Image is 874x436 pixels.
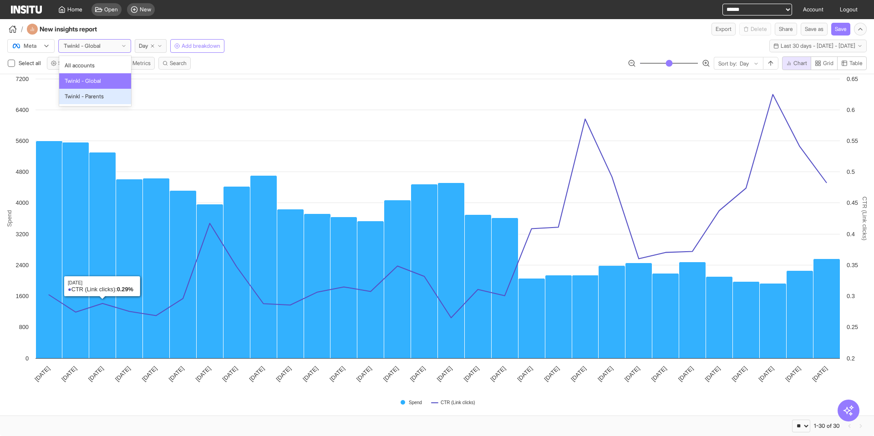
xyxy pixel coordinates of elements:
button: Metrics [121,57,155,70]
span: Home [67,6,82,13]
h4: New insights report [40,25,122,34]
tspan: [DATE] [543,365,560,383]
text: 2400 [16,262,29,269]
text: 0.65 [847,76,858,82]
text: 0.55 [847,137,858,144]
button: Table [837,56,867,70]
button: Chart [782,56,811,70]
text: 4000 [16,199,29,206]
span: You cannot delete a preset report. [739,23,771,35]
span: New [140,6,151,13]
span: Day [139,42,148,50]
span: Chart [793,60,807,67]
span: Twinkl - Parents [65,92,104,101]
tspan: [DATE] [221,365,239,383]
text: 7200 [16,76,29,82]
text: 0 [25,355,29,362]
tspan: [DATE] [274,365,292,383]
tspan: [DATE] [811,365,828,383]
button: Share [775,23,797,35]
button: Last 30 days - [DATE] - [DATE] [769,40,867,52]
text: Spend [409,400,422,405]
tspan: [DATE] [60,365,78,383]
button: / [7,24,23,35]
tspan: [DATE] [382,365,400,383]
text: 0.25 [847,324,858,330]
span: Sort by: [718,60,737,67]
div: 1-30 of 30 [814,422,840,430]
button: Export [711,23,736,35]
text: 1600 [16,293,29,299]
text: 4800 [16,168,29,175]
img: Logo [11,5,42,14]
span: Settings [58,60,79,67]
tspan: [DATE] [168,365,185,383]
text: 0.45 [847,199,858,206]
button: Save as [801,23,828,35]
tspan: [DATE] [355,365,373,383]
span: All accounts [65,61,95,70]
text: 0.4 [847,231,855,238]
span: Grid [823,60,833,67]
text: 6400 [16,106,29,113]
tspan: [DATE] [704,365,722,383]
tspan: [DATE] [436,365,453,383]
text: 0.35 [847,262,858,269]
span: Open [104,6,118,13]
tspan: [DATE] [141,365,158,383]
span: Twinkl - Global [65,77,101,85]
tspan: [DATE] [301,365,319,383]
text: Spend [6,210,13,227]
tspan: [DATE] [194,365,212,383]
tspan: [DATE] [114,365,132,383]
button: Save [831,23,850,35]
div: New insights report [27,24,122,35]
tspan: [DATE] [328,365,346,383]
text: 0.2 [847,355,855,362]
tspan: [DATE] [462,365,480,383]
tspan: [DATE] [757,365,775,383]
span: / [21,25,23,34]
tspan: [DATE] [516,365,534,383]
tspan: [DATE] [650,365,668,383]
button: Delete [739,23,771,35]
text: CTR (Link clicks) [441,400,475,405]
tspan: [DATE] [731,365,748,383]
tspan: [DATE] [784,365,802,383]
text: 800 [19,324,29,330]
tspan: [DATE] [87,365,105,383]
tspan: [DATE] [677,365,695,383]
text: 5600 [16,137,29,144]
button: Add breakdown [170,39,224,53]
tspan: [DATE] [569,365,587,383]
tspan: [DATE] [596,365,614,383]
tspan: [DATE] [409,365,427,383]
text: 3200 [16,231,29,238]
tspan: [DATE] [248,365,265,383]
tspan: [DATE] [623,365,641,383]
button: Search [158,57,191,70]
span: Table [849,60,863,67]
button: Settings [47,57,83,70]
span: Search [170,60,187,67]
span: Last 30 days - [DATE] - [DATE] [781,42,855,50]
button: Day [135,39,167,53]
span: Add breakdown [182,42,220,50]
span: Select all [19,60,43,66]
button: Grid [811,56,838,70]
text: 0.3 [847,293,855,299]
tspan: [DATE] [33,365,51,383]
text: CTR (Link clicks) [861,197,868,241]
text: 0.6 [847,106,855,113]
text: 0.5 [847,168,855,175]
tspan: [DATE] [489,365,507,383]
